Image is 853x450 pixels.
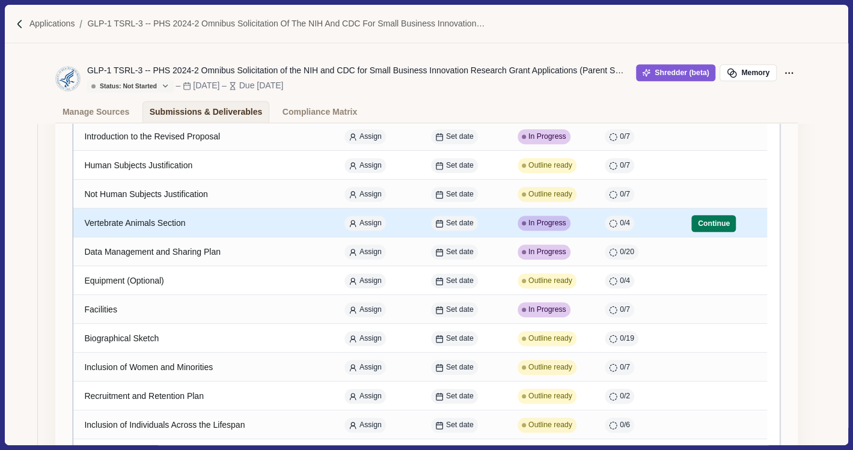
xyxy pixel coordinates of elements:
[528,218,566,229] span: In Progress
[431,245,477,260] button: Set date
[359,305,382,315] span: Assign
[29,17,75,30] a: Applications
[620,160,630,171] span: 0 / 7
[84,154,323,177] div: Human Subjects Justification
[56,67,80,91] img: HHS.png
[344,273,385,288] button: Assign
[87,80,174,93] button: Status: Not Started
[84,269,323,293] div: Equipment (Optional)
[446,276,474,287] span: Set date
[359,333,382,344] span: Assign
[193,79,219,92] div: [DATE]
[359,276,382,287] span: Assign
[620,276,630,287] span: 0 / 4
[446,305,474,315] span: Set date
[84,356,323,379] div: Inclusion of Women and Minorities
[84,298,323,321] div: Facilities
[142,101,269,123] a: Submissions & Deliverables
[528,132,566,142] span: In Progress
[431,129,477,144] button: Set date
[528,189,572,200] span: Outline ready
[87,64,628,77] div: GLP-1 TSRL-3 -- PHS 2024-2 Omnibus Solicitation of the NIH and CDC for Small Business Innovation ...
[446,218,474,229] span: Set date
[620,391,630,402] span: 0 / 2
[446,391,474,402] span: Set date
[63,102,129,123] div: Manage Sources
[84,211,323,235] div: Vertebrate Animals Section
[84,183,323,206] div: Not Human Subjects Justification
[84,240,323,264] div: Data Management and Sharing Plan
[75,19,87,29] img: Forward slash icon
[620,189,630,200] span: 0 / 7
[150,102,263,123] div: Submissions & Deliverables
[344,216,385,231] button: Assign
[344,360,385,375] button: Assign
[84,125,323,148] div: Introduction to the Revised Proposal
[528,305,566,315] span: In Progress
[528,160,572,171] span: Outline ready
[431,302,477,317] button: Set date
[446,333,474,344] span: Set date
[620,362,630,373] span: 0 / 7
[431,360,477,375] button: Set date
[431,158,477,173] button: Set date
[176,79,180,92] div: –
[446,247,474,258] span: Set date
[446,160,474,171] span: Set date
[528,276,572,287] span: Outline ready
[620,247,634,258] span: 0 / 20
[359,218,382,229] span: Assign
[781,64,798,81] button: Application Actions
[359,391,382,402] span: Assign
[446,420,474,431] span: Set date
[528,420,572,431] span: Outline ready
[446,132,474,142] span: Set date
[720,64,776,81] button: Memory
[344,389,385,404] button: Assign
[91,82,157,90] div: Status: Not Started
[14,19,25,29] img: Forward slash icon
[431,187,477,202] button: Set date
[359,362,382,373] span: Assign
[528,333,572,344] span: Outline ready
[359,247,382,258] span: Assign
[620,333,634,344] span: 0 / 19
[431,418,477,433] button: Set date
[344,158,385,173] button: Assign
[283,102,357,123] div: Compliance Matrix
[344,331,385,346] button: Assign
[431,331,477,346] button: Set date
[84,327,323,350] div: Biographical Sketch
[359,189,382,200] span: Assign
[359,160,382,171] span: Assign
[359,132,382,142] span: Assign
[344,245,385,260] button: Assign
[55,101,136,123] a: Manage Sources
[528,391,572,402] span: Outline ready
[528,247,566,258] span: In Progress
[691,215,736,232] button: Continue
[620,218,630,229] span: 0 / 4
[239,79,284,92] div: Due [DATE]
[359,420,382,431] span: Assign
[620,420,630,431] span: 0 / 6
[87,17,514,30] a: GLP-1 TSRL-3 -- PHS 2024-2 Omnibus Solicitation of the NIH and CDC for Small Business Innovation ...
[344,129,385,144] button: Assign
[431,273,477,288] button: Set date
[528,362,572,373] span: Outline ready
[344,302,385,317] button: Assign
[431,389,477,404] button: Set date
[636,64,716,81] button: Shredder (beta)
[344,187,385,202] button: Assign
[84,413,323,437] div: Inclusion of Individuals Across the Lifespan
[431,216,477,231] button: Set date
[84,385,323,408] div: Recruitment and Retention Plan
[620,305,630,315] span: 0 / 7
[222,79,227,92] div: –
[446,362,474,373] span: Set date
[344,418,385,433] button: Assign
[446,189,474,200] span: Set date
[275,101,364,123] a: Compliance Matrix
